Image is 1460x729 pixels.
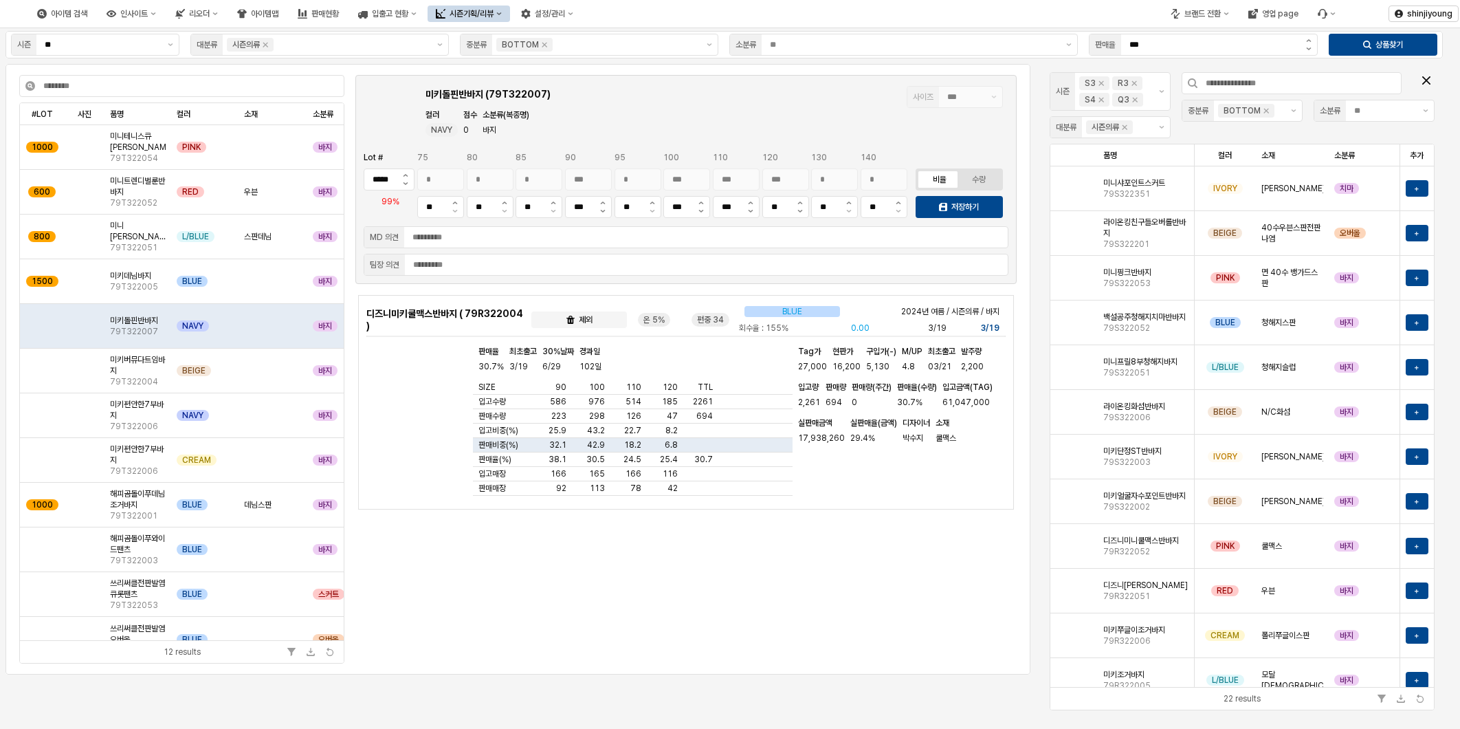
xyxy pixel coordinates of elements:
span: TTL [698,382,713,393]
div: 설정/관리 [535,9,565,19]
span: 0 [463,123,469,137]
div: 중분류 [1188,104,1208,118]
span: 30%날짜 [542,347,574,356]
div: R3 [1118,76,1129,90]
span: 100 [589,382,605,393]
button: 증가 [594,197,611,208]
div: + [1406,538,1428,554]
span: [PERSON_NAME] [1261,183,1323,194]
button: 증가 [544,197,562,208]
span: 사진 [78,109,91,120]
div: BOTTOM [502,38,539,52]
div: MD 의견 [370,230,399,244]
button: Download [302,644,319,660]
span: 110 [626,382,641,393]
div: S4 [1085,93,1096,107]
div: 시즌기획/리뷰 [428,6,510,22]
div: Remove BOTTOM [542,42,547,47]
span: 현판가 [832,347,853,356]
div: + [1406,627,1428,644]
div: + [1415,406,1420,417]
label: 수량 [959,173,997,186]
span: 소분류(복종명) [483,110,529,120]
div: 영업 page [1240,6,1307,22]
button: 입출고 현황 [350,6,425,22]
button: 감소 [594,208,611,218]
span: 90 [565,153,576,162]
div: Remove BOTTOM [1263,108,1269,113]
span: 61,047,000 [942,395,990,409]
button: 제안 사항 표시 [1417,100,1434,121]
span: PINK [182,142,201,153]
span: 최초출고 [928,347,955,356]
div: 팀장 의견 [370,258,399,272]
div: Remove S3 [1098,80,1104,86]
span: 42 [667,483,678,494]
span: L/BLUE [182,231,209,242]
div: 인사이트 [120,9,148,19]
span: 100 [663,153,679,162]
div: 디즈니미키쿨맥스반바지 ( 79R322004 )BLUE2024년 여름 / 시즌의류 / 바지제외온 5%편중 34회수율 : 155%0.003/193/19판매율30.7%최초출고3/1... [358,295,1014,510]
span: 22.7 [624,425,641,436]
span: 발주량 [961,347,982,356]
span: 79S322351 [1103,188,1150,199]
span: 판매비중(%) [478,439,518,450]
button: 제안 사항 표시 [701,34,718,55]
span: 컬러 [1218,150,1232,161]
div: 아이템맵 [251,9,278,19]
button: 인사이트 [98,6,164,22]
p: 저장하기 [951,202,979,213]
span: 113 [590,483,605,494]
div: 22 results [1224,692,1261,706]
span: 실판매율(금액) [850,418,897,428]
div: + [1406,180,1428,197]
span: 16,200 [832,360,861,373]
div: + [1406,225,1428,241]
div: + [1415,272,1420,283]
span: BEIGE [1213,228,1237,239]
button: 감소 [1300,45,1317,56]
span: 바지 [318,320,332,331]
span: 치마 [1340,183,1353,194]
p: 회수율 : 155% [739,322,845,334]
span: 청해지스판 [1261,317,1295,328]
div: 사이즈 [913,90,933,104]
span: 편중 34 [697,315,724,325]
span: 79S322052 [1103,323,1150,334]
button: 감소 [742,208,759,218]
span: IVORY [1213,183,1237,194]
span: 실판매금액 [798,418,832,428]
span: #LOT [32,109,53,120]
button: 브랜드 전환 [1162,6,1237,22]
div: + [1406,448,1428,465]
p: 3/19 [905,322,947,334]
span: 품명 [110,109,124,120]
span: 미니[PERSON_NAME]데님바지 [110,220,166,242]
span: 미니테니스큐[PERSON_NAME] [110,131,166,153]
span: 8.2 [665,425,678,436]
button: 감소 [692,208,709,218]
span: BLUE [1215,317,1235,328]
span: 47 [667,411,678,422]
span: 디자이너 [903,418,930,428]
div: + [1406,359,1428,376]
span: 5,130 [866,360,889,373]
span: 미니트렌디벌룬반바지 [110,175,166,197]
div: Remove 시즌의류 [1122,124,1127,130]
button: 리오더 [167,6,226,22]
span: 판매율(%) [478,454,511,465]
div: + [1415,675,1420,686]
span: 30.5 [586,454,605,465]
span: PINK [1216,272,1235,283]
span: 165 [589,468,605,479]
span: 0 [852,395,857,409]
button: 상품찾기 [1329,34,1437,56]
button: Lot # 증가 [397,169,414,180]
span: 판매율 [478,347,499,356]
div: S3 [1085,76,1096,90]
div: BOTTOM [1224,104,1261,118]
div: + [1415,183,1420,194]
button: 판매현황 [289,6,347,22]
